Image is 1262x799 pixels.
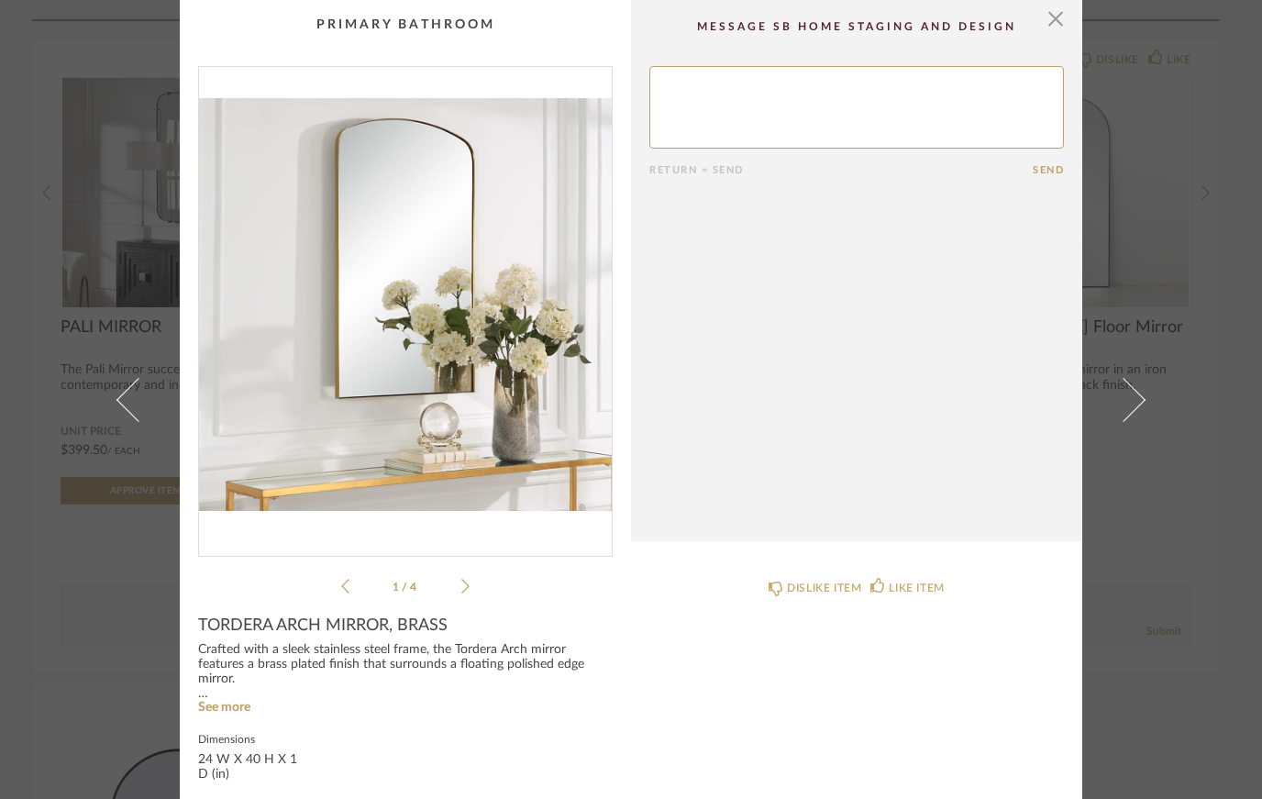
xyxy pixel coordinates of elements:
button: Send [1033,164,1064,176]
div: Crafted with a sleek stainless steel frame, the Tordera Arch mirror features a brass plated finis... [198,643,613,702]
div: LIKE ITEM [889,579,944,597]
a: See more [198,701,250,714]
span: 4 [410,582,419,593]
label: Dimensions [198,731,308,746]
div: 0 [199,67,612,541]
div: Return = Send [649,164,1033,176]
div: DISLIKE ITEM [787,579,861,597]
div: 24 W X 40 H X 1 D (in) [198,753,308,782]
img: 9102c17f-91e1-44df-b07c-05e2b0779024_1000x1000.jpg [199,67,612,541]
span: TORDERA ARCH MIRROR, BRASS [198,616,448,636]
span: / [402,582,410,593]
span: 1 [393,582,402,593]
